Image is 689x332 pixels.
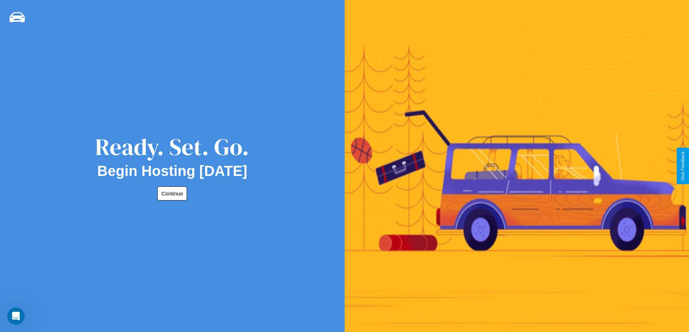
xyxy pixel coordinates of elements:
button: Continue [157,186,187,201]
h2: Begin Hosting [DATE] [97,163,247,179]
iframe: Intercom live chat [7,307,25,325]
div: Ready. Set. Go. [95,131,249,163]
div: Give Feedback [680,151,685,181]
